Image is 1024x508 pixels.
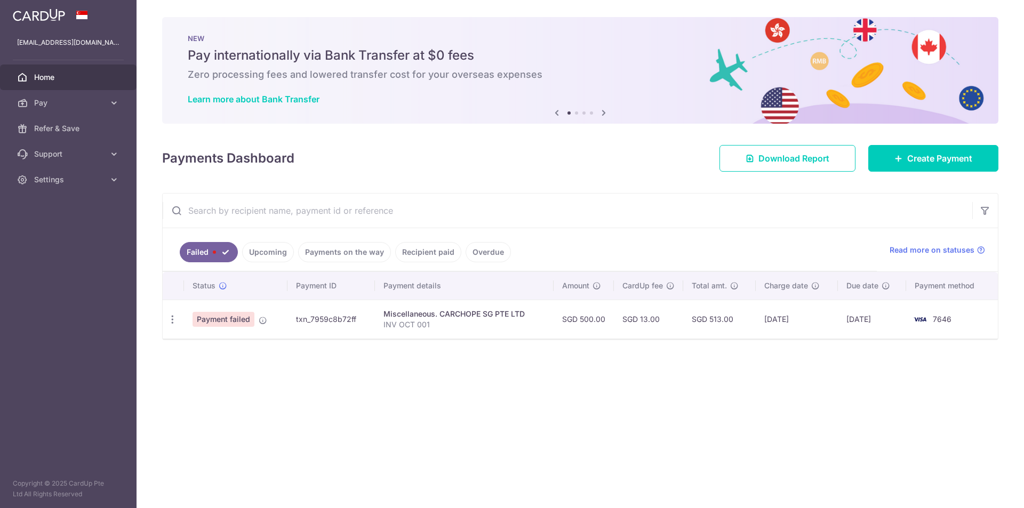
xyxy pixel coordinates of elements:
a: Payments on the way [298,242,391,262]
a: Create Payment [868,145,998,172]
span: Pay [34,98,105,108]
img: Bank Card [909,313,931,326]
a: Overdue [466,242,511,262]
td: [DATE] [756,300,838,338]
span: Total amt. [692,280,727,291]
th: Payment method [906,272,998,300]
td: SGD 13.00 [614,300,683,338]
td: txn_7959c8b72ff [287,300,375,338]
a: Read more on statuses [890,245,985,255]
div: Miscellaneous. CARCHOPE SG PTE LTD [383,309,545,319]
span: Amount [562,280,589,291]
h6: Zero processing fees and lowered transfer cost for your overseas expenses [188,68,973,81]
a: Upcoming [242,242,294,262]
span: Settings [34,174,105,185]
input: Search by recipient name, payment id or reference [163,193,972,228]
span: Payment failed [193,312,254,327]
span: CardUp fee [622,280,663,291]
td: SGD 513.00 [683,300,756,338]
td: [DATE] [838,300,907,338]
h4: Payments Dashboard [162,149,294,168]
a: Learn more about Bank Transfer [188,94,319,104]
span: Home [34,72,105,83]
span: Support [34,149,105,159]
a: Recipient paid [395,242,461,262]
img: CardUp [13,9,65,21]
p: NEW [188,34,973,43]
span: Create Payment [907,152,972,165]
p: INV OCT 001 [383,319,545,330]
img: Bank transfer banner [162,17,998,124]
th: Payment details [375,272,554,300]
h5: Pay internationally via Bank Transfer at $0 fees [188,47,973,64]
span: Due date [846,280,878,291]
span: 7646 [933,315,951,324]
span: Read more on statuses [890,245,974,255]
span: Refer & Save [34,123,105,134]
span: Charge date [764,280,808,291]
a: Download Report [719,145,855,172]
td: SGD 500.00 [554,300,614,338]
p: [EMAIL_ADDRESS][DOMAIN_NAME] [17,37,119,48]
th: Payment ID [287,272,375,300]
span: Download Report [758,152,829,165]
a: Failed [180,242,238,262]
span: Status [193,280,215,291]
